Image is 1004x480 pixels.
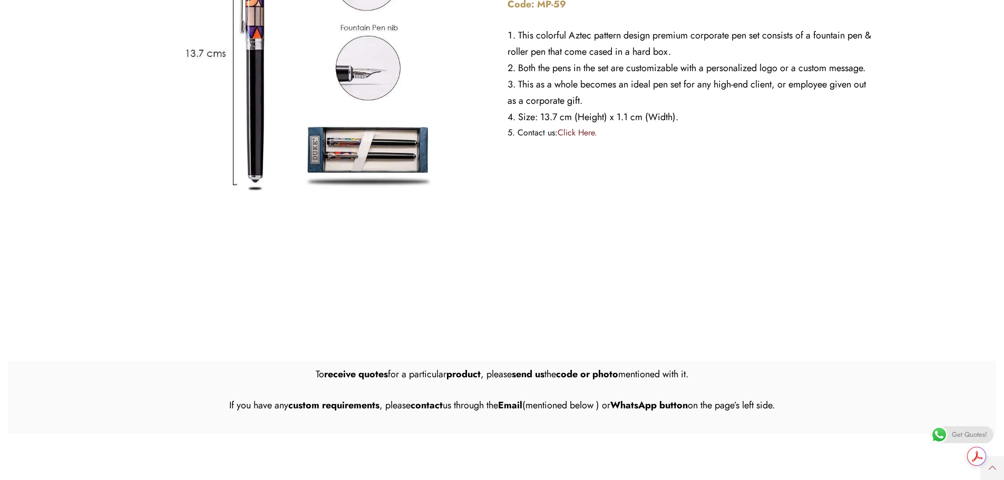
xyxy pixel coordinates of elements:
strong: code or photo [556,367,618,381]
li: This as a whole becomes an ideal pen set for any high-end client, or employee given out as a corp... [508,76,876,109]
li: Contact us: [508,125,876,140]
strong: WhatsApp button [610,398,688,412]
p: To for a particular , please the mentioned with it. [128,366,876,383]
strong: contact [411,398,443,412]
strong: product [446,367,481,381]
li: Both the pens in the set are customizable with a personalized logo or a custom message. [508,60,876,76]
a: Click Here. [558,126,597,139]
strong: receive quotes [324,367,388,381]
p: If you have any , please us through the (mentioned below ) or on the page’s left side. [128,397,876,414]
strong: custom requirements [288,398,379,412]
strong: send us [512,367,544,381]
span: Get Quotes! [952,426,987,443]
li: Size: 13.7 cm (Height) x 1.1 cm (Width). [508,109,876,125]
li: This colorful Aztec pattern design premium corporate pen set consists of a fountain pen & roller ... [508,27,876,60]
strong: Email [498,398,522,412]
